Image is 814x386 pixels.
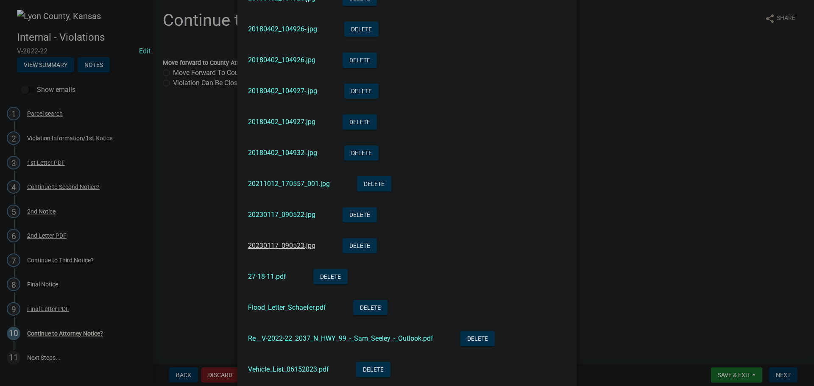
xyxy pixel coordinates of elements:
wm-modal-confirm: Delete Document [460,335,495,343]
button: Delete [344,83,379,99]
a: Re__V-2022-22_2037_N_HWY_99_-_Sam_Seeley_-_Outlook.pdf [248,334,433,342]
a: 20230117_090522.jpg [248,211,315,219]
a: 20180402_104927.jpg [248,118,315,126]
button: Delete [357,176,391,192]
button: Delete [343,238,377,253]
wm-modal-confirm: Delete Document [313,273,348,281]
button: Delete [356,362,390,377]
button: Delete [343,114,377,130]
button: Delete [344,22,379,37]
a: 20180402_104932-.jpg [248,149,317,157]
wm-modal-confirm: Delete Document [344,88,379,96]
button: Delete [343,53,377,68]
wm-modal-confirm: Delete Document [357,181,391,189]
a: 20211012_170557_001.jpg [248,180,330,188]
wm-modal-confirm: Delete Document [344,26,379,34]
wm-modal-confirm: Delete Document [343,119,377,127]
wm-modal-confirm: Delete Document [343,242,377,250]
a: 20230117_090523.jpg [248,242,315,250]
wm-modal-confirm: Delete Document [343,211,377,219]
a: 20180402_104926.jpg [248,56,315,64]
wm-modal-confirm: Delete Document [344,150,379,158]
a: 20180402_104927-.jpg [248,87,317,95]
a: 20180402_104926-.jpg [248,25,317,33]
a: Flood_Letter_Schaefer.pdf [248,303,326,311]
button: Delete [344,145,379,161]
button: Delete [460,331,495,346]
button: Delete [313,269,348,284]
button: Delete [343,207,377,222]
a: 27-18-11.pdf [248,272,286,280]
wm-modal-confirm: Delete Document [356,366,390,374]
wm-modal-confirm: Delete Document [353,304,387,312]
wm-modal-confirm: Delete Document [343,57,377,65]
a: Vehicle_List_06152023.pdf [248,365,329,373]
button: Delete [353,300,387,315]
